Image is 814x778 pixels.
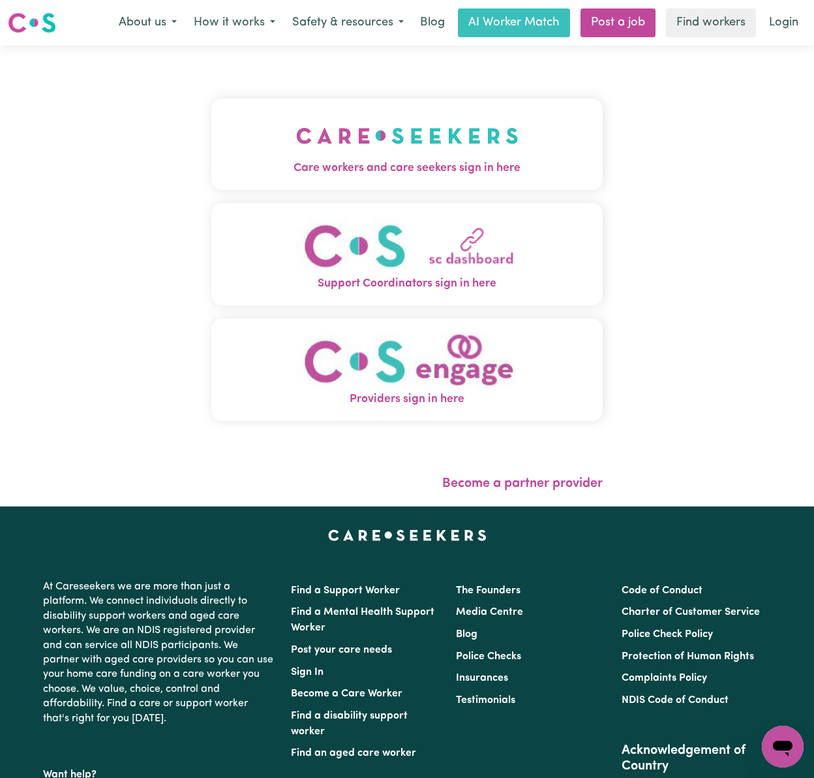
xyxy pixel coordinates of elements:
a: Login [761,8,806,37]
a: Media Centre [456,607,523,617]
a: Blog [456,629,477,640]
a: Complaints Policy [622,673,707,683]
button: Safety & resources [284,9,412,37]
button: Support Coordinators sign in here [211,203,603,305]
a: AI Worker Match [458,8,570,37]
a: Code of Conduct [622,585,702,596]
a: Protection of Human Rights [622,651,754,662]
a: Find an aged care worker [291,748,416,758]
a: Post a job [580,8,656,37]
button: Care workers and care seekers sign in here [211,99,603,190]
a: Insurances [456,673,508,683]
a: Post your care needs [291,645,392,655]
a: Become a Care Worker [291,689,402,699]
a: Police Checks [456,651,521,662]
img: Careseekers logo [8,11,56,35]
a: Become a partner provider [442,477,603,490]
button: How it works [185,9,284,37]
span: Providers sign in here [211,391,603,408]
a: The Founders [456,585,520,596]
a: Find a Support Worker [291,585,400,596]
a: Find a disability support worker [291,711,408,737]
p: At Careseekers we are more than just a platform. We connect individuals directly to disability su... [43,574,275,731]
a: Testimonials [456,695,515,706]
a: Sign In [291,667,324,677]
a: Careseekers logo [8,8,56,38]
button: About us [110,9,185,37]
a: Police Check Policy [622,629,713,640]
span: Support Coordinators sign in here [211,275,603,292]
a: Find a Mental Health Support Worker [291,607,434,633]
a: Careseekers home page [328,530,487,540]
a: Charter of Customer Service [622,607,760,617]
a: Find workers [666,8,756,37]
h2: Acknowledgement of Country [622,743,771,774]
button: Providers sign in here [211,319,603,421]
span: Care workers and care seekers sign in here [211,160,603,177]
a: NDIS Code of Conduct [622,695,729,706]
iframe: Button to launch messaging window [762,726,804,768]
a: Blog [412,8,453,37]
